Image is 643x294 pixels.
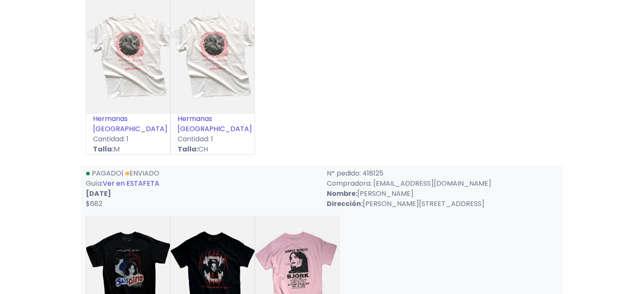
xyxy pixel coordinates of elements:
strong: Nombre: [327,189,357,198]
p: CH [171,144,254,154]
a: Hermanas [GEOGRAPHIC_DATA] [178,114,252,134]
p: [PERSON_NAME][STREET_ADDRESS] [327,199,558,209]
p: M [86,144,170,154]
div: | Guía: [81,168,322,209]
p: Cantidad: 1 [171,134,254,144]
span: Pagado [92,168,121,178]
span: $682 [86,199,102,209]
strong: Dirección: [327,199,363,209]
a: Hermanas [GEOGRAPHIC_DATA] [93,114,167,134]
p: Nº pedido: 418125 [327,168,558,179]
p: Cantidad: 1 [86,134,170,144]
strong: Talla: [178,144,198,154]
a: Enviado [125,168,159,178]
p: [DATE] [86,189,317,199]
p: [PERSON_NAME] [327,189,558,199]
a: Ver en ESTAFETA [103,179,159,188]
strong: Talla: [93,144,114,154]
p: Compradora: [EMAIL_ADDRESS][DOMAIN_NAME] [327,179,558,189]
